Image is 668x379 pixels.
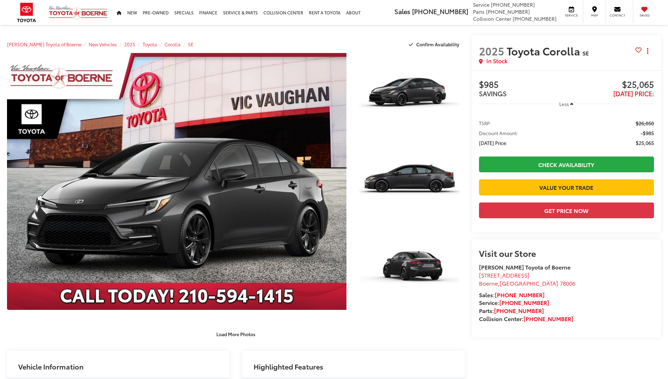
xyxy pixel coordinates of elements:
a: New Vehicles [89,41,117,47]
img: 2025 Toyota Corolla SE [353,226,466,311]
img: Vic Vaughan Toyota of Boerne [48,5,108,20]
span: [GEOGRAPHIC_DATA] [500,279,558,287]
span: 2025 [479,43,504,58]
span: Service [473,1,490,8]
a: SE [188,41,194,47]
span: [PHONE_NUMBER] [491,1,535,8]
strong: Parts: [479,306,544,314]
a: [PHONE_NUMBER] [524,314,573,323]
span: In Stock [486,57,507,65]
h2: Highlighted Features [254,363,323,370]
strong: [PERSON_NAME] Toyota of Boerne [479,263,571,271]
span: [PHONE_NUMBER] [513,15,556,22]
span: [PHONE_NUMBER] [486,8,530,15]
button: Load More Photos [211,328,260,340]
a: Expand Photo 0 [7,53,346,310]
span: $26,050 [636,120,654,127]
span: $25,065 [636,139,654,146]
button: Get Price Now [479,202,654,218]
span: Boerne [479,279,498,287]
a: [PHONE_NUMBER] [494,306,544,314]
img: 2025 Toyota Corolla SE [353,139,466,224]
span: Saved [637,13,652,18]
h2: Vehicle Information [18,363,83,370]
a: Toyota [143,41,157,47]
strong: Service: [479,298,549,306]
span: TSRP: [479,120,491,127]
a: Expand Photo 3 [354,227,465,310]
img: 2025 Toyota Corolla SE [4,52,350,311]
span: -$985 [641,129,654,137]
span: , [479,279,575,287]
img: 2025 Toyota Corolla SE [353,52,466,137]
span: Sales [394,7,410,16]
span: [STREET_ADDRESS] [479,271,529,279]
span: SE [582,49,589,57]
span: [DATE] Price: [479,139,507,146]
a: [PERSON_NAME] Toyota of Boerne [7,41,81,47]
a: Check Availability [479,157,654,172]
span: $985 [479,80,567,90]
span: Toyota Corolla [507,43,582,58]
span: [DATE] Price: [613,89,654,98]
a: [STREET_ADDRESS] Boerne,[GEOGRAPHIC_DATA] 78006 [479,271,575,287]
a: Corolla [164,41,181,47]
button: Actions [642,45,654,57]
a: [PHONE_NUMBER] [499,298,549,306]
span: SAVINGS [479,89,507,98]
a: Value Your Trade [479,179,654,195]
a: 2025 [124,41,135,47]
span: [PHONE_NUMBER] [412,7,468,16]
span: Parts [473,8,485,15]
a: [PHONE_NUMBER] [495,291,545,299]
a: Expand Photo 1 [354,53,465,136]
strong: Sales: [479,291,545,299]
span: 78006 [560,279,575,287]
span: Confirm Availability [416,41,459,47]
h2: Visit our Store [479,248,654,258]
span: dropdown dots [647,48,648,54]
span: Service [564,13,579,18]
a: Expand Photo 2 [354,140,465,223]
span: Map [587,13,602,18]
span: Collision Center [473,15,511,22]
button: Confirm Availability [405,38,465,51]
span: Less [559,101,569,107]
strong: Collision Center: [479,314,573,323]
span: $25,065 [566,80,654,90]
span: Discount Amount: [479,129,518,137]
button: Less [556,98,577,110]
span: Contact [609,13,625,18]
